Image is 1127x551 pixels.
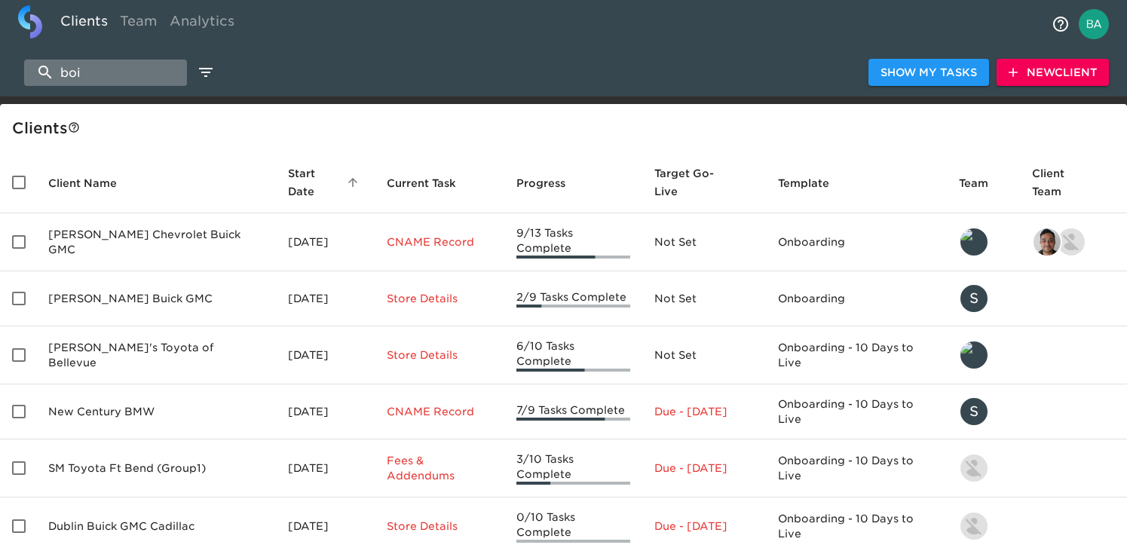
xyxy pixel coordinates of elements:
[276,271,375,326] td: [DATE]
[960,513,988,540] img: nikko.foster@roadster.com
[387,291,492,306] p: Store Details
[1009,63,1097,82] span: New Client
[36,439,276,497] td: SM Toyota Ft Bend (Group1)
[387,347,492,363] p: Store Details
[504,384,642,439] td: 7/9 Tasks Complete
[18,5,42,38] img: logo
[1032,164,1115,201] span: Client Team
[1043,6,1079,42] button: notifications
[766,271,947,326] td: Onboarding
[48,174,136,192] span: Client Name
[24,60,187,86] input: search
[387,519,492,534] p: Store Details
[642,213,766,271] td: Not Set
[960,228,988,256] img: leland@roadster.com
[1058,228,1085,256] img: nikko.foster@roadster.com
[766,213,947,271] td: Onboarding
[880,63,977,82] span: Show My Tasks
[36,213,276,271] td: [PERSON_NAME] Chevrolet Buick GMC
[959,340,1008,370] div: leland@roadster.com
[387,453,492,483] p: Fees & Addendums
[766,326,947,384] td: Onboarding - 10 Days to Live
[387,234,492,249] p: CNAME Record
[516,174,585,192] span: Progress
[959,283,1008,314] div: savannah@roadster.com
[504,326,642,384] td: 6/10 Tasks Complete
[387,174,476,192] span: Current Task
[12,116,1121,140] div: Client s
[1032,227,1115,257] div: sai@simplemnt.com, nikko.foster@roadster.com
[654,164,734,201] span: Calculated based on the start date and the duration of all Tasks contained in this Hub.
[959,283,989,314] div: S
[642,326,766,384] td: Not Set
[504,439,642,497] td: 3/10 Tasks Complete
[654,461,754,476] p: Due - [DATE]
[654,519,754,534] p: Due - [DATE]
[960,341,988,369] img: leland@roadster.com
[654,164,754,201] span: Target Go-Live
[959,396,989,427] div: S
[959,453,1008,483] div: nikko.foster@roadster.com
[36,384,276,439] td: New Century BMW
[36,326,276,384] td: [PERSON_NAME]'s Toyota of Bellevue
[1079,9,1109,39] img: Profile
[959,174,1008,192] span: Team
[778,174,849,192] span: Template
[642,271,766,326] td: Not Set
[960,455,988,482] img: nikko.foster@roadster.com
[276,384,375,439] td: [DATE]
[1034,228,1061,256] img: sai@simplemnt.com
[193,60,219,85] button: edit
[654,404,754,419] p: Due - [DATE]
[276,439,375,497] td: [DATE]
[36,271,276,326] td: [PERSON_NAME] Buick GMC
[387,174,456,192] span: This is the next Task in this Hub that should be completed
[276,326,375,384] td: [DATE]
[959,227,1008,257] div: leland@roadster.com
[114,5,164,42] a: Team
[766,384,947,439] td: Onboarding - 10 Days to Live
[54,5,114,42] a: Clients
[387,404,492,419] p: CNAME Record
[504,213,642,271] td: 9/13 Tasks Complete
[276,213,375,271] td: [DATE]
[997,59,1109,87] button: NewClient
[868,59,989,87] button: Show My Tasks
[164,5,240,42] a: Analytics
[288,164,363,201] span: Start Date
[504,271,642,326] td: 2/9 Tasks Complete
[959,396,1008,427] div: savannah@roadster.com
[766,439,947,497] td: Onboarding - 10 Days to Live
[959,511,1008,541] div: nikko.foster@roadster.com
